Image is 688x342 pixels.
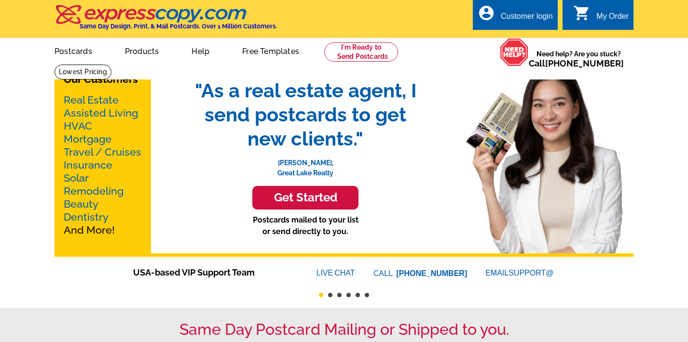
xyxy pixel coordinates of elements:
a: Postcards [39,39,108,62]
a: Free Templates [227,39,315,62]
a: LIVECHAT [316,269,355,277]
a: Mortgage [64,133,111,145]
button: 3 of 6 [337,293,342,297]
a: Remodeling [64,185,124,197]
button: 4 of 6 [346,293,351,297]
a: Assisted Living [64,107,138,119]
div: Customer login [501,12,553,26]
font: LIVE [316,267,335,279]
a: Products [110,39,175,62]
h3: Get Started [264,191,346,205]
span: Need help? Are you stuck? [529,49,629,68]
h4: Same Day Design, Print, & Mail Postcards. Over 1 Million Customers. [80,23,277,30]
p: Postcards mailed to your list or send directly to you. [185,214,426,237]
button: 2 of 6 [328,293,332,297]
a: Same Day Design, Print, & Mail Postcards. Over 1 Million Customers. [55,12,277,30]
span: Call [529,58,624,68]
a: account_circle Customer login [478,11,553,23]
a: Travel / Cruises [64,146,141,158]
div: My Order [596,12,629,26]
a: HVAC [64,120,92,132]
font: SUPPORT@ [509,267,555,279]
a: EMAILSUPPORT@ [485,269,555,277]
img: help [500,38,529,66]
a: shopping_cart My Order [573,11,629,23]
button: 1 of 6 [319,293,323,297]
a: [PHONE_NUMBER] [397,269,468,277]
p: [PERSON_NAME], Great Lake Realty [185,151,426,178]
a: [PHONE_NUMBER] [545,58,624,68]
a: Solar [64,172,89,184]
i: account_circle [478,4,495,22]
p: And More! [64,93,142,237]
h1: Same Day Postcard Mailing or Shipped to you. [55,320,633,339]
a: Real Estate [64,94,119,106]
button: 6 of 6 [365,293,369,297]
a: Dentistry [64,211,109,223]
a: Get Started [185,186,426,210]
i: shopping_cart [573,4,591,22]
a: Insurance [64,159,112,171]
a: Help [176,39,225,62]
a: Beauty [64,198,98,210]
button: 5 of 6 [356,293,360,297]
span: "As a real estate agent, I send postcards to get new clients." [185,79,426,151]
font: CALL [373,268,394,279]
span: USA-based VIP Support Team [133,266,288,279]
